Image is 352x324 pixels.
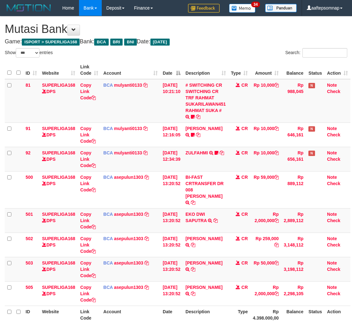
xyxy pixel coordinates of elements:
td: Rp 889,112 [281,171,306,208]
span: Has Note [308,126,315,132]
th: Account: activate to sort column ascending [101,61,160,79]
th: Website [39,306,78,324]
td: Rp 2,889,112 [281,208,306,233]
a: Copy AKMAL MAULANA to clipboard [191,242,195,247]
a: Note [327,150,337,155]
a: Copy Link Code [80,83,96,100]
span: 34 [251,2,260,7]
a: ZULFAHMI [185,150,208,155]
span: BCA [94,39,108,46]
a: [PERSON_NAME] [185,126,222,131]
a: SUPERLIGA168 [42,236,75,241]
td: DPS [39,171,78,208]
a: Copy asepulun1303 to clipboard [144,260,149,265]
td: Rp 59,000 [250,171,281,208]
a: Copy MOHAMMAD ASHIF to clipboard [191,291,195,296]
th: Website: activate to sort column ascending [39,61,78,79]
a: Note [327,175,337,180]
a: Copy asepulun1303 to clipboard [144,212,149,217]
td: BI-FAST CRTRANSFER DR 008 [PERSON_NAME] [183,171,228,208]
td: DPS [39,208,78,233]
span: Has Note [308,83,315,88]
a: Copy Rp 10,000 to clipboard [274,83,279,88]
td: Rp 259,000 [250,233,281,257]
th: Balance [281,61,306,79]
th: Type: activate to sort column ascending [228,61,251,79]
th: Action [325,306,350,324]
span: BNI [124,39,137,46]
h4: Game: Bank: Date: [5,39,347,45]
a: Copy asepulun1303 to clipboard [144,285,149,290]
td: Rp 10,000 [250,147,281,171]
a: Copy ZULFAHMI to clipboard [220,150,224,155]
td: [DATE] 13:20:52 [160,171,183,208]
span: BCA [103,212,113,217]
a: Note [327,260,337,265]
a: Note [327,126,337,131]
span: 500 [26,175,33,180]
span: BCA [103,285,113,290]
a: Check [327,267,340,272]
a: Check [327,242,340,247]
td: Rp 656,161 [281,147,306,171]
span: 505 [26,285,33,290]
span: CR [241,83,248,88]
img: MOTION_logo.png [5,3,53,13]
th: Type [228,306,251,324]
th: Status [306,61,325,79]
a: mulyanti0133 [114,126,142,131]
td: DPS [39,122,78,147]
td: Rp 2,298,105 [281,281,306,306]
a: [PERSON_NAME] [185,260,222,265]
a: Copy asepulun1303 to clipboard [144,236,149,241]
a: [PERSON_NAME] [185,285,222,290]
th: ID [23,306,39,324]
td: DPS [39,233,78,257]
a: Copy Rp 10,000 to clipboard [274,126,279,131]
a: Check [327,132,340,137]
a: asepulun1303 [114,212,143,217]
td: [DATE] 12:16:05 [160,122,183,147]
span: CR [241,150,248,155]
a: SUPERLIGA168 [42,175,75,180]
a: Copy BI-FAST CRTRANSFER DR 008 ENDRO KUSWORO to clipboard [191,200,195,205]
span: 501 [26,212,33,217]
a: Copy mulyanti0133 to clipboard [143,126,148,131]
img: panduan.png [265,4,297,12]
th: ID: activate to sort column ascending [23,61,39,79]
td: [DATE] 10:21:10 [160,79,183,123]
a: Copy Link Code [80,150,96,168]
a: Note [327,83,337,88]
td: Rp 10,000 [250,79,281,123]
span: BCA [103,126,113,131]
img: Feedback.jpg [188,4,220,13]
td: DPS [39,281,78,306]
a: Copy Rp 10,000 to clipboard [274,150,279,155]
span: BRI [110,39,123,46]
a: SUPERLIGA168 [42,285,75,290]
th: Rp 4.398.000,00 [250,306,281,324]
td: Rp 3,198,112 [281,257,306,281]
th: Description: activate to sort column ascending [183,61,228,79]
td: DPS [39,79,78,123]
a: Copy Link Code [80,212,96,229]
a: Copy Link Code [80,236,96,254]
th: Balance [281,306,306,324]
a: Copy Rp 2,000,000 to clipboard [274,291,279,296]
span: CR [241,212,248,217]
a: Check [327,218,340,223]
span: BCA [103,83,113,88]
span: CR [241,285,248,290]
th: Status [306,306,325,324]
td: DPS [39,257,78,281]
td: Rp 646,161 [281,122,306,147]
span: CR [241,236,248,241]
a: asepulun1303 [114,175,143,180]
span: CR [241,260,248,265]
th: Account [101,306,160,324]
th: Amount: activate to sort column ascending [250,61,281,79]
label: Show entries [5,48,53,58]
a: Copy Rp 2,000,000 to clipboard [274,218,279,223]
a: Note [327,212,337,217]
td: [DATE] 13:20:52 [160,208,183,233]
